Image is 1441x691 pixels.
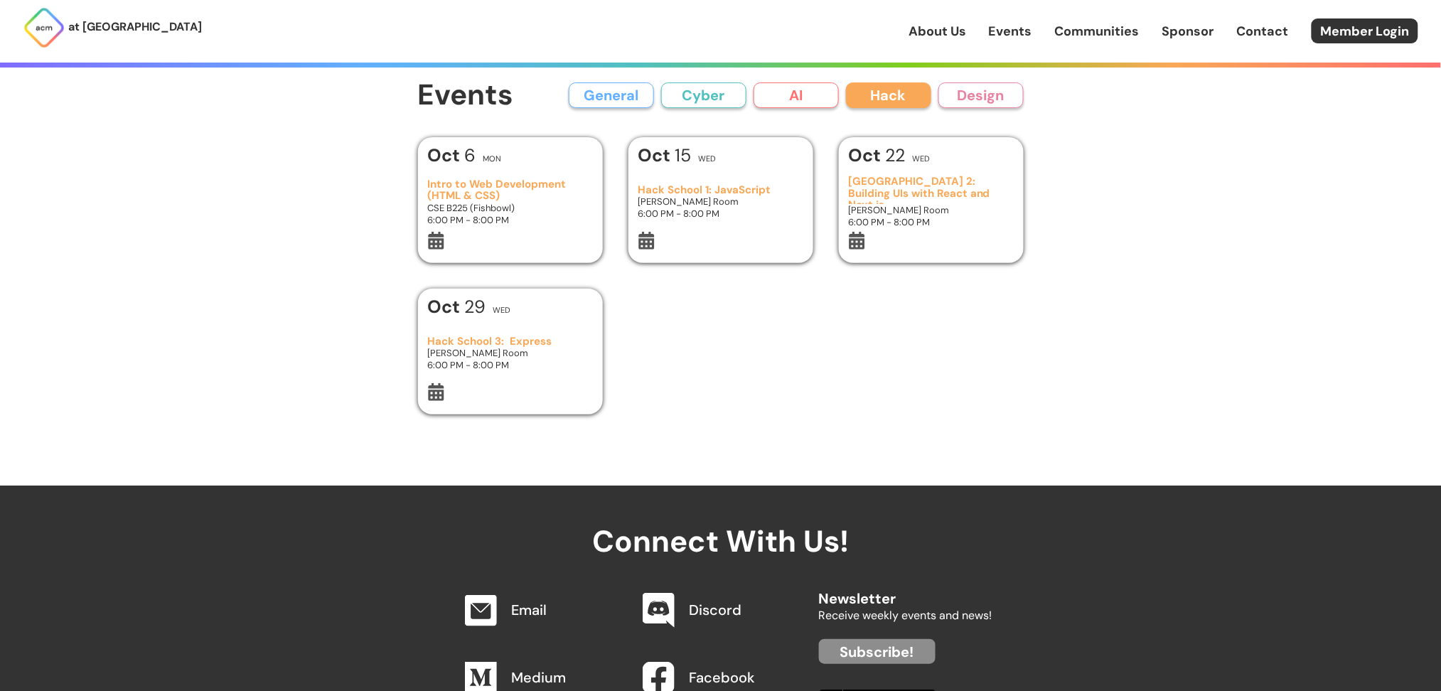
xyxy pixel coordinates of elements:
[427,295,464,318] b: Oct
[569,82,654,108] button: General
[912,155,930,163] h2: Wed
[1162,22,1214,41] a: Sponsor
[909,22,966,41] a: About Us
[989,22,1032,41] a: Events
[848,204,1014,216] h3: [PERSON_NAME] Room
[68,18,202,36] p: at [GEOGRAPHIC_DATA]
[661,82,746,108] button: Cyber
[418,80,514,112] h1: Events
[427,178,593,202] h3: Intro to Web Development (HTML & CSS)
[848,146,905,164] h1: 22
[638,184,803,196] h3: Hack School 1: JavaScript
[848,176,1014,204] h3: [GEOGRAPHIC_DATA] 2: Building UIs with React and Next.js
[465,595,497,626] img: Email
[449,486,992,558] h2: Connect With Us!
[427,146,476,164] h1: 6
[848,144,885,167] b: Oct
[848,216,1014,228] h3: 6:00 PM - 8:00 PM
[511,601,547,619] a: Email
[483,155,501,163] h2: Mon
[819,639,936,664] a: Subscribe!
[638,208,803,220] h3: 6:00 PM - 8:00 PM
[638,146,691,164] h1: 15
[638,144,675,167] b: Oct
[427,214,593,226] h3: 6:00 PM - 8:00 PM
[698,155,716,163] h2: Wed
[427,336,593,348] h3: Hack School 3: Express
[689,668,755,687] a: Facebook
[427,298,486,316] h1: 29
[819,606,992,625] p: Receive weekly events and news!
[643,593,675,628] img: Discord
[819,577,992,606] h2: Newsletter
[1055,22,1140,41] a: Communities
[754,82,839,108] button: AI
[1237,22,1289,41] a: Contact
[427,347,593,359] h3: [PERSON_NAME] Room
[23,6,65,49] img: ACM Logo
[23,6,202,49] a: at [GEOGRAPHIC_DATA]
[689,601,741,619] a: Discord
[938,82,1024,108] button: Design
[493,306,510,314] h2: Wed
[427,359,593,371] h3: 6:00 PM - 8:00 PM
[846,82,931,108] button: Hack
[427,144,464,167] b: Oct
[427,202,593,214] h3: CSE B225 (Fishbowl)
[638,195,803,208] h3: [PERSON_NAME] Room
[511,668,566,687] a: Medium
[1312,18,1418,43] a: Member Login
